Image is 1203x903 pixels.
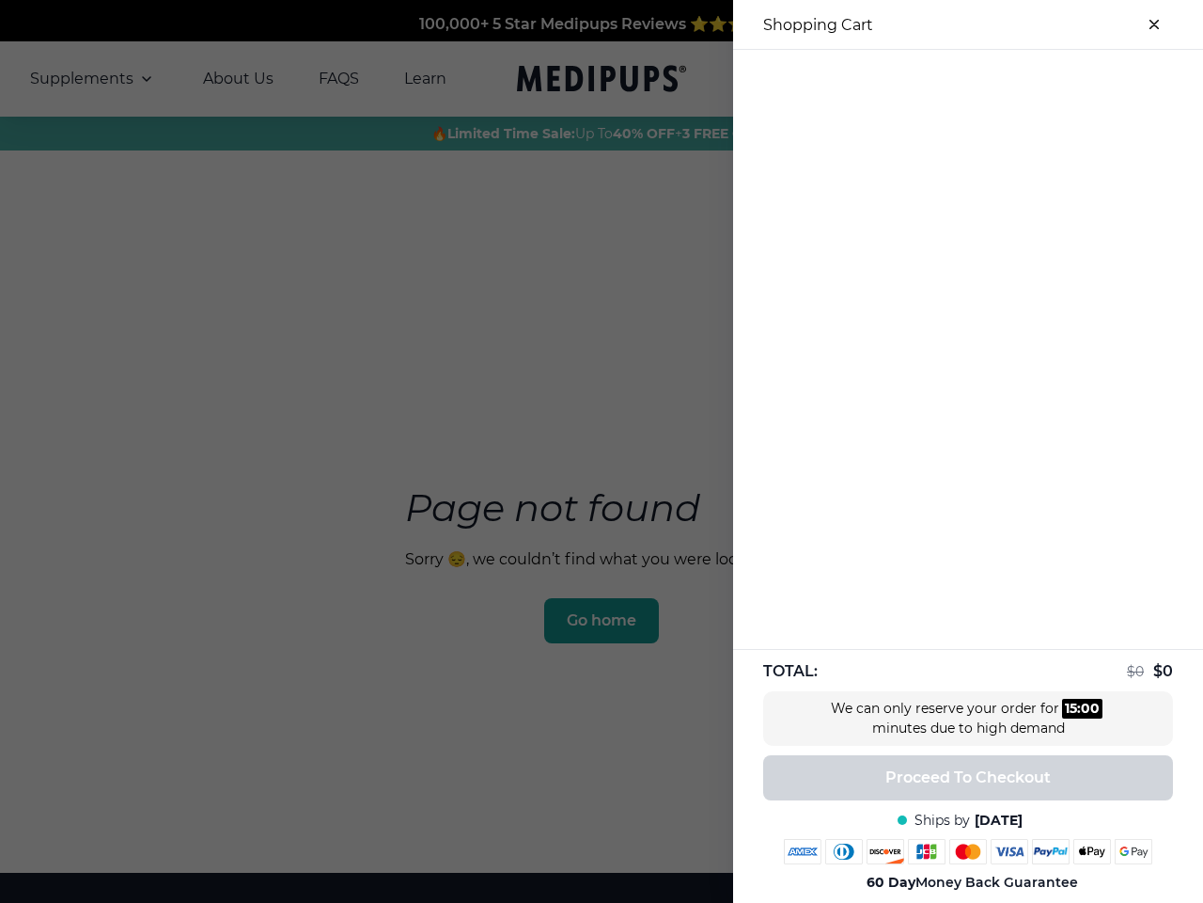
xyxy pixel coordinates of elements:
img: mastercard [949,839,987,864]
h3: Shopping Cart [763,16,873,34]
div: 15 [1065,699,1077,719]
div: We can only reserve your order for minutes due to high demand [827,699,1109,738]
span: Ships by [914,812,970,830]
span: $ 0 [1127,663,1144,680]
img: visa [991,839,1028,864]
img: discover [867,839,904,864]
img: paypal [1032,839,1070,864]
img: apple [1073,839,1111,864]
span: Money Back Guarantee [867,874,1078,892]
img: amex [784,839,821,864]
img: jcb [908,839,945,864]
div: : [1062,699,1102,719]
strong: 60 Day [867,874,915,891]
span: $ 0 [1153,662,1173,680]
img: google [1115,839,1152,864]
span: TOTAL: [763,661,818,682]
span: [DATE] [975,812,1023,830]
button: close-cart [1135,6,1173,43]
div: 00 [1081,699,1100,719]
img: diners-club [825,839,863,864]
